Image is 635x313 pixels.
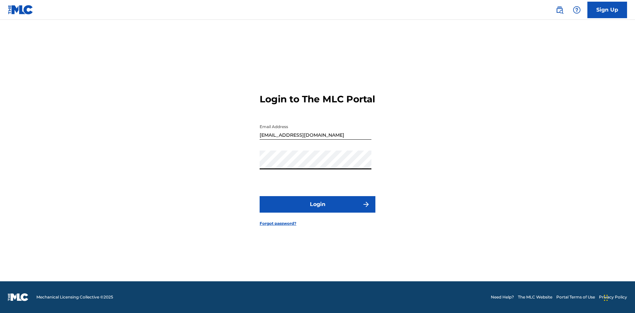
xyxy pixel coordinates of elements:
[260,93,375,105] h3: Login to The MLC Portal
[587,2,627,18] a: Sign Up
[573,6,581,14] img: help
[491,294,514,300] a: Need Help?
[260,221,296,226] a: Forgot password?
[36,294,113,300] span: Mechanical Licensing Collective © 2025
[553,3,566,17] a: Public Search
[604,288,608,308] div: Drag
[599,294,627,300] a: Privacy Policy
[602,281,635,313] iframe: Chat Widget
[556,294,595,300] a: Portal Terms of Use
[260,196,375,213] button: Login
[8,293,28,301] img: logo
[570,3,583,17] div: Help
[556,6,564,14] img: search
[518,294,552,300] a: The MLC Website
[362,200,370,208] img: f7272a7cc735f4ea7f67.svg
[8,5,33,15] img: MLC Logo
